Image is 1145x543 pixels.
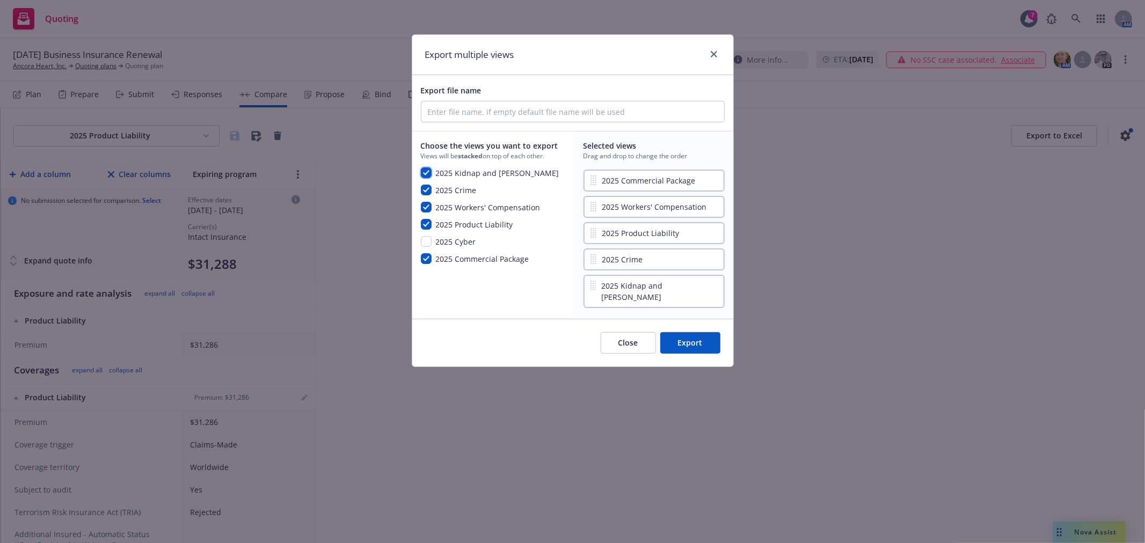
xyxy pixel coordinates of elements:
[436,185,477,197] span: 2025 Crime
[425,48,514,62] h1: Export multiple views
[584,220,725,246] div: 2025 Product Liability
[584,273,725,310] div: 2025 Kidnap and [PERSON_NAME]
[436,202,541,215] span: 2025 Workers' Compensation
[421,202,541,215] button: 2025 Workers' Compensation
[421,185,477,197] button: 2025 Crime
[421,101,724,122] input: Enter file name, if empty default file name will be used
[602,201,707,212] span: 2025 Workers' Compensation
[584,151,725,160] span: Drag and drop to change the order
[458,151,483,160] strong: stacked
[584,140,725,151] span: Selected views
[436,167,559,180] span: 2025 Kidnap and Ransom
[584,167,725,194] div: 2025 Commercial Package
[436,253,529,266] span: 2025 Commercial Package
[601,332,656,354] button: Close
[602,175,696,186] span: 2025 Commercial Package
[584,194,725,220] div: 2025 Workers' Compensation
[436,219,513,232] span: 2025 Product Liability
[421,85,482,96] span: Export file name
[421,151,562,160] span: Views will be on top of each other.
[602,228,680,239] span: 2025 Product Liability
[602,280,719,303] span: 2025 Kidnap and [PERSON_NAME]
[708,48,720,61] a: close
[421,253,529,266] button: 2025 Commercial Package
[421,219,513,232] button: 2025 Product Liability
[421,140,562,151] span: Choose the views you want to export
[421,167,559,180] button: 2025 Kidnap and [PERSON_NAME]
[436,236,476,249] span: 2025 Cyber
[602,254,643,265] span: 2025 Crime
[421,236,476,249] button: 2025 Cyber
[584,246,725,273] div: 2025 Crime
[660,332,720,354] button: Export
